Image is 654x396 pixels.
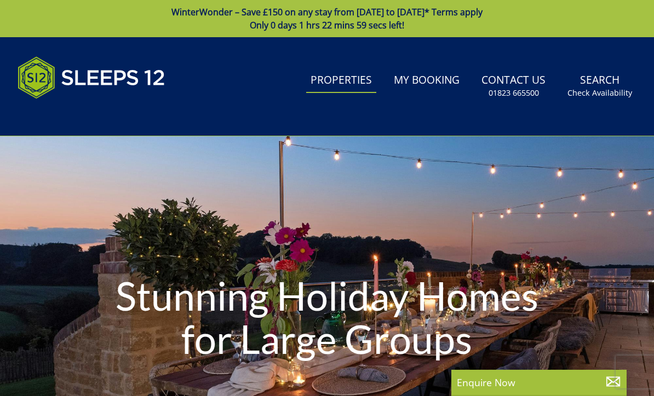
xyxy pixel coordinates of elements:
small: Check Availability [567,88,632,98]
h1: Stunning Holiday Homes for Large Groups [98,252,556,382]
span: Only 0 days 1 hrs 22 mins 59 secs left! [250,19,404,31]
p: Enquire Now [457,375,621,389]
img: Sleeps 12 [18,50,165,105]
a: Properties [306,68,376,93]
a: My Booking [389,68,464,93]
a: Contact Us01823 665500 [477,68,550,104]
small: 01823 665500 [489,88,539,98]
iframe: Customer reviews powered by Trustpilot [12,112,127,121]
a: SearchCheck Availability [563,68,636,104]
